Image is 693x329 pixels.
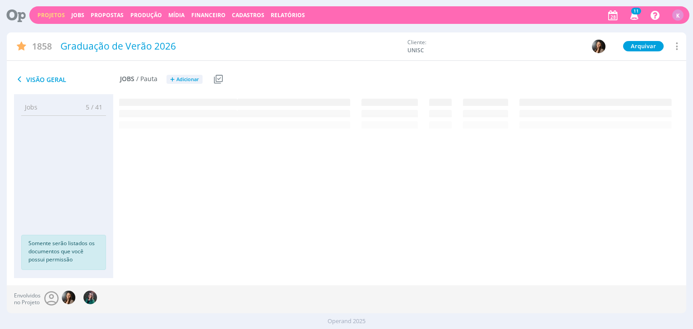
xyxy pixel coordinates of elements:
span: Adicionar [176,77,199,82]
button: Mídia [166,12,187,19]
button: K [672,7,684,23]
span: / Pauta [136,75,157,83]
span: UNISC [407,46,475,55]
button: Produção [128,12,165,19]
span: Jobs [25,102,37,112]
span: 11 [631,8,641,14]
img: B [592,40,605,53]
div: Graduação de Verão 2026 [57,36,403,57]
button: B [591,39,606,54]
img: R [83,291,97,304]
a: Financeiro [191,11,226,19]
a: Projetos [37,11,65,19]
span: Jobs [120,75,134,83]
button: Propostas [88,12,126,19]
div: Cliente: [407,38,568,55]
button: Arquivar [623,41,664,51]
button: Relatórios [268,12,308,19]
button: Projetos [35,12,68,19]
span: Visão Geral [14,74,120,85]
button: 11 [624,7,643,23]
span: 5 / 41 [79,102,102,112]
a: Produção [130,11,162,19]
a: Jobs [71,11,84,19]
button: +Adicionar [166,75,203,84]
img: B [62,291,75,304]
span: + [170,75,175,84]
div: K [672,9,684,21]
span: Envolvidos no Projeto [14,292,41,306]
button: Financeiro [189,12,228,19]
span: 1858 [32,40,52,53]
a: Mídia [168,11,185,19]
span: Propostas [91,11,124,19]
p: Somente serão listados os documentos que você possui permissão [28,239,99,264]
a: Relatórios [271,11,305,19]
span: Cadastros [232,11,264,19]
button: Cadastros [229,12,267,19]
button: Jobs [69,12,87,19]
